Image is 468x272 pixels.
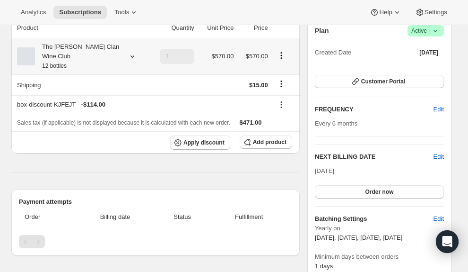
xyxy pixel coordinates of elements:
span: [DATE] [419,49,438,56]
span: Yearly on [315,224,444,233]
span: Tools [114,9,129,16]
div: The [PERSON_NAME] Clan Wine Club [35,42,120,71]
span: Fulfillment [211,212,286,222]
span: Active [411,26,440,36]
button: Add product [240,136,292,149]
span: Status [159,212,206,222]
small: 12 bottles [42,63,67,69]
h6: Batching Settings [315,214,433,224]
span: Edit [433,105,444,114]
span: Subscriptions [59,9,101,16]
div: Open Intercom Messenger [436,230,459,253]
h2: Payment attempts [19,197,292,207]
button: Help [364,6,407,19]
span: $471.00 [240,119,262,126]
span: $15.00 [249,82,268,89]
span: Add product [253,138,286,146]
span: 1 days [315,263,333,270]
button: Subscriptions [53,6,107,19]
button: Edit [428,211,450,227]
th: Quantity [148,18,197,38]
button: Tools [109,6,144,19]
h2: FREQUENCY [315,105,433,114]
button: Edit [433,152,444,162]
button: Apply discount [170,136,230,150]
span: Sales tax (if applicable) is not displayed because it is calculated with each new order. [17,119,230,126]
h2: Plan [315,26,329,36]
button: Edit [428,102,450,117]
th: Product [11,18,148,38]
span: | [429,27,431,35]
span: Order now [365,188,393,196]
th: Shipping [11,74,148,95]
span: $570.00 [246,53,268,60]
span: Minimum days between orders [315,252,444,262]
nav: Pagination [19,235,292,248]
span: [DATE] [315,167,334,174]
span: Apply discount [183,139,225,146]
span: Billing date [77,212,153,222]
button: Customer Portal [315,75,444,88]
span: Help [379,9,392,16]
span: Created Date [315,48,351,57]
span: [DATE], [DATE], [DATE], [DATE] [315,234,402,241]
span: Customer Portal [361,78,405,85]
button: Product actions [274,50,289,61]
div: box-discount-KJFEJT [17,100,268,109]
button: Analytics [15,6,52,19]
h2: NEXT BILLING DATE [315,152,433,162]
th: Unit Price [197,18,237,38]
button: Order now [315,185,444,199]
th: Order [19,207,74,227]
span: Analytics [21,9,46,16]
button: [DATE] [414,46,444,59]
th: Price [237,18,271,38]
span: - $114.00 [81,100,105,109]
span: Edit [433,214,444,224]
button: Settings [409,6,453,19]
span: Every 6 months [315,120,357,127]
span: $570.00 [212,53,234,60]
button: Shipping actions [274,79,289,89]
span: Settings [425,9,447,16]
